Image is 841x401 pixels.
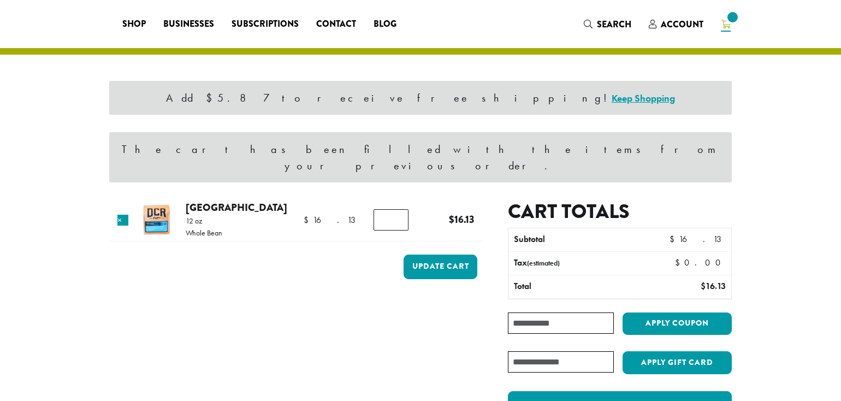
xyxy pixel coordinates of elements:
[139,203,175,238] img: Rio Azul by Dillanos Coffee Roasters
[575,15,640,33] a: Search
[675,257,726,268] bdi: 0.00
[374,209,408,230] input: Product quantity
[670,233,726,245] bdi: 16.13
[404,255,477,279] button: Update cart
[232,17,299,31] span: Subscriptions
[155,15,223,33] a: Businesses
[122,17,146,31] span: Shop
[527,258,560,268] small: (estimated)
[597,18,631,31] span: Search
[701,280,706,292] span: $
[374,17,396,31] span: Blog
[508,228,642,251] th: Subtotal
[449,212,454,227] span: $
[670,233,679,245] span: $
[508,252,666,275] th: Tax
[114,15,155,33] a: Shop
[304,214,360,226] bdi: 16.13
[623,351,732,374] button: Apply Gift Card
[661,18,703,31] span: Account
[223,15,307,33] a: Subscriptions
[163,17,214,31] span: Businesses
[675,257,684,268] span: $
[640,15,712,33] a: Account
[701,280,726,292] bdi: 16.13
[508,275,642,298] th: Total
[117,215,128,226] a: Remove this item
[304,214,313,226] span: $
[623,312,732,335] button: Apply coupon
[508,200,732,223] h2: Cart totals
[316,17,356,31] span: Contact
[186,200,287,215] a: [GEOGRAPHIC_DATA]
[307,15,365,33] a: Contact
[109,132,732,182] div: The cart has been filled with the items from your previous order.
[612,92,675,104] a: Keep Shopping
[186,229,222,237] p: Whole Bean
[109,81,732,115] div: Add $5.87 to receive free shipping!
[449,212,475,227] bdi: 16.13
[365,15,405,33] a: Blog
[186,217,222,225] p: 12 oz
